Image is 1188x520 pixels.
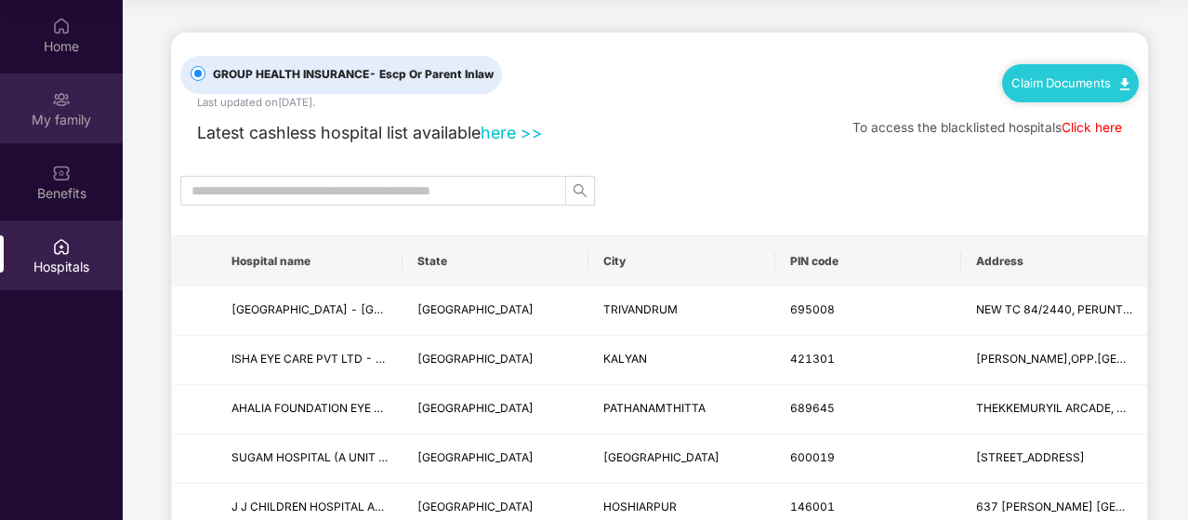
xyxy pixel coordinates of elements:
[603,302,678,316] span: TRIVANDRUM
[217,385,403,434] td: AHALIA FOUNDATION EYE HOSPITAL - PATHANAMTHITTA
[369,67,494,81] span: - Escp Or Parent Inlaw
[231,450,772,464] span: SUGAM HOSPITAL (A UNIT of SUGAM MEDICAL SERVICES PRIVATE LIMITED) - [GEOGRAPHIC_DATA]
[603,352,647,366] span: KALYAN
[976,450,1085,464] span: [STREET_ADDRESS]
[852,120,1062,135] span: To access the blacklisted hospitals
[52,17,71,35] img: svg+xml;base64,PHN2ZyBpZD0iSG9tZSIgeG1sbnM9Imh0dHA6Ly93d3cudzMub3JnLzIwMDAvc3ZnIiB3aWR0aD0iMjAiIG...
[790,302,835,316] span: 695008
[790,500,835,513] span: 146001
[231,401,544,415] span: AHALIA FOUNDATION EYE HOSPITAL - PATHANAMTHITTA
[52,237,71,256] img: svg+xml;base64,PHN2ZyBpZD0iSG9zcGl0YWxzIiB4bWxucz0iaHR0cDovL3d3dy53My5vcmcvMjAwMC9zdmciIHdpZHRoPS...
[217,336,403,385] td: ISHA EYE CARE PVT LTD - KALYAN
[588,236,774,287] th: City
[588,385,774,434] td: PATHANAMTHITTA
[417,450,534,464] span: [GEOGRAPHIC_DATA]
[403,434,588,484] td: TAMIL NADU
[417,401,534,415] span: [GEOGRAPHIC_DATA]
[775,236,961,287] th: PIN code
[403,336,588,385] td: MAHARASHTRA
[231,254,388,269] span: Hospital name
[52,90,71,109] img: svg+xml;base64,PHN2ZyB3aWR0aD0iMjAiIGhlaWdodD0iMjAiIHZpZXdCb3g9IjAgMCAyMCAyMCIgZmlsbD0ibm9uZSIgeG...
[417,500,534,513] span: [GEOGRAPHIC_DATA]
[603,500,677,513] span: HOSHIARPUR
[603,450,719,464] span: [GEOGRAPHIC_DATA]
[231,500,687,513] span: J J CHILDREN HOSPITAL AND WOMEN [GEOGRAPHIC_DATA] - [GEOGRAPHIC_DATA]
[197,94,315,111] div: Last updated on [DATE] .
[217,287,403,336] td: ARUMANA HOSPITAL - TRIVANDRUM
[231,302,477,316] span: [GEOGRAPHIC_DATA] - [GEOGRAPHIC_DATA]
[790,450,835,464] span: 600019
[961,434,1147,484] td: 349 THIRUVOTTIYUR HIGH ROAD,THIRUVOTTIYUR
[961,336,1147,385] td: RADHAKRISHNA SANKUL,OPP.HOLY CROSS HOSPITAL,NEAR NUTUN VIDYALAYA,
[566,183,594,198] span: search
[565,176,595,206] button: search
[231,352,419,366] span: ISHA EYE CARE PVT LTD - KALYAN
[1011,75,1129,90] a: Claim Documents
[588,336,774,385] td: KALYAN
[403,287,588,336] td: KERALA
[217,236,403,287] th: Hospital name
[197,123,481,142] span: Latest cashless hospital list available
[217,434,403,484] td: SUGAM HOSPITAL (A UNIT of SUGAM MEDICAL SERVICES PRIVATE LIMITED) - CHENNAI
[790,401,835,415] span: 689645
[603,401,706,415] span: PATHANAMTHITTA
[961,236,1147,287] th: Address
[52,164,71,182] img: svg+xml;base64,PHN2ZyBpZD0iQmVuZWZpdHMiIHhtbG5zPSJodHRwOi8vd3d3LnczLm9yZy8yMDAwL3N2ZyIgd2lkdGg9Ij...
[588,434,774,484] td: CHENNAI
[417,302,534,316] span: [GEOGRAPHIC_DATA]
[976,254,1132,269] span: Address
[1062,120,1122,135] a: Click here
[417,352,534,366] span: [GEOGRAPHIC_DATA]
[205,66,501,84] span: GROUP HEALTH INSURANCE
[588,287,774,336] td: TRIVANDRUM
[481,123,543,142] a: here >>
[403,385,588,434] td: KERALA
[961,287,1147,336] td: NEW TC 84/2440, PERUNTHANNI
[790,352,835,366] span: 421301
[1120,78,1129,90] img: svg+xml;base64,PHN2ZyB4bWxucz0iaHR0cDovL3d3dy53My5vcmcvMjAwMC9zdmciIHdpZHRoPSIxMC40IiBoZWlnaHQ9Ij...
[976,302,1158,316] span: NEW TC 84/2440, PERUNTHANNI
[961,385,1147,434] td: THEKKEMURYIL ARCADE, NEAR COLLAGE ROAD, PATHANAMTHITTA - 689645
[403,236,588,287] th: State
